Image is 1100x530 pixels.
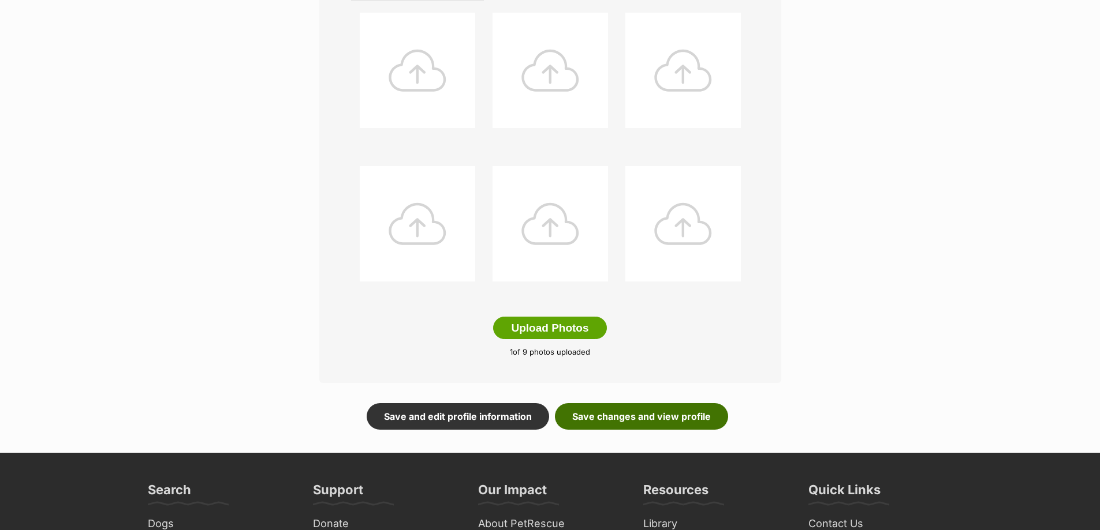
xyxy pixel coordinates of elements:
[808,482,881,505] h3: Quick Links
[643,482,709,505] h3: Resources
[313,482,363,505] h3: Support
[478,482,547,505] h3: Our Impact
[337,347,764,358] p: of 9 photos uploaded
[148,482,191,505] h3: Search
[493,317,606,340] button: Upload Photos
[367,403,549,430] a: Save and edit profile information
[510,347,513,356] span: 1
[555,403,728,430] a: Save changes and view profile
